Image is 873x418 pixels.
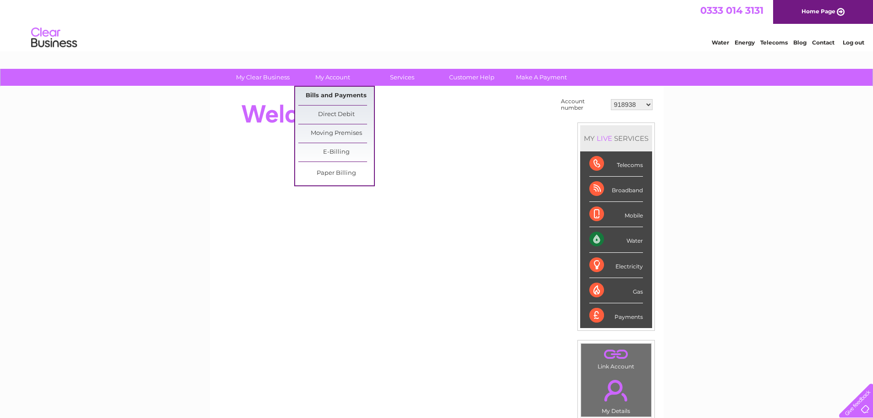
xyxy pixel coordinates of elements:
div: Mobile [589,202,643,227]
a: Blog [793,39,807,46]
a: E-Billing [298,143,374,162]
a: Direct Debit [298,106,374,124]
a: Make A Payment [504,69,579,86]
div: Telecoms [589,151,643,177]
td: Link Account [581,343,652,372]
a: Services [364,69,440,86]
td: My Details [581,372,652,417]
a: Contact [812,39,835,46]
div: LIVE [595,134,614,143]
div: Gas [589,278,643,303]
a: . [583,346,649,362]
div: Broadband [589,177,643,202]
div: Water [589,227,643,252]
a: Moving Premises [298,124,374,143]
a: Log out [843,39,864,46]
a: . [583,374,649,407]
a: My Account [295,69,370,86]
a: Water [712,39,729,46]
a: Telecoms [760,39,788,46]
a: Energy [735,39,755,46]
a: My Clear Business [225,69,301,86]
a: Paper Billing [298,164,374,183]
div: Electricity [589,253,643,278]
img: logo.png [31,24,77,52]
td: Account number [559,96,609,113]
div: Clear Business is a trading name of Verastar Limited (registered in [GEOGRAPHIC_DATA] No. 3667643... [220,5,653,45]
a: Bills and Payments [298,87,374,105]
div: MY SERVICES [580,125,652,151]
div: Payments [589,303,643,328]
a: 0333 014 3131 [700,5,763,16]
a: Customer Help [434,69,510,86]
